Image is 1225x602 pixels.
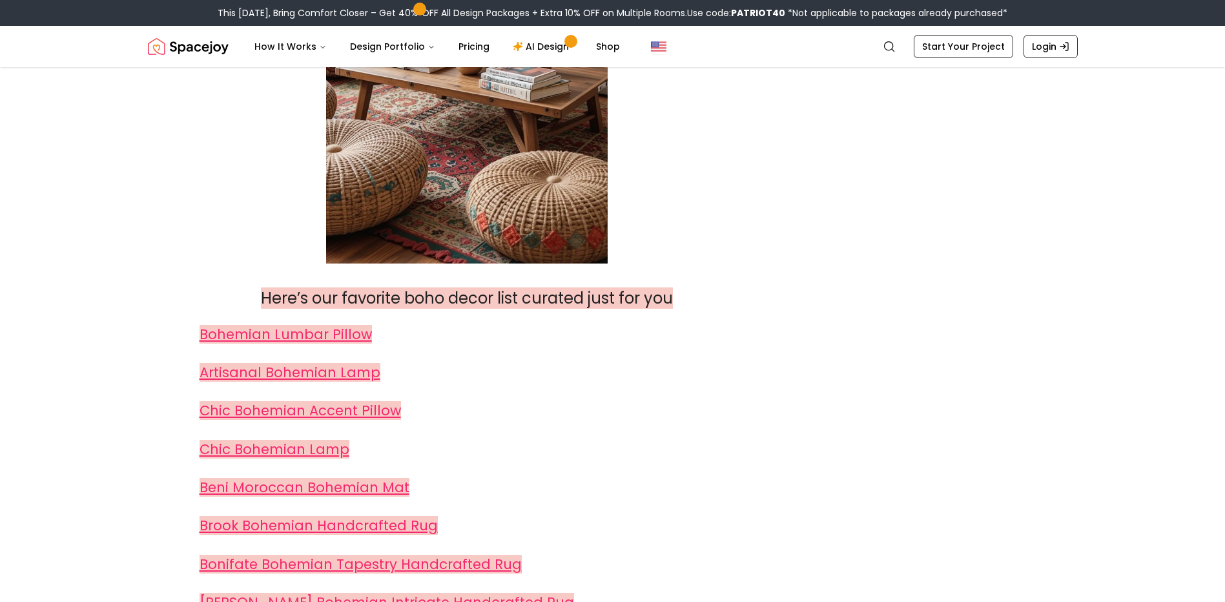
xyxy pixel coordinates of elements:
a: Chic Bohemian Accent Pillow [200,401,401,420]
button: How It Works [244,34,337,59]
span: Here’s our favorite boho decor list curated just for you [261,287,673,309]
a: Beni Moroccan Bohemian Mat [200,478,409,497]
a: Brook Bohemian Handcrafted Rug [200,516,438,535]
b: PATRIOT40 [731,6,785,19]
a: Chic Bohemian Lamp [200,440,349,459]
nav: Main [244,34,630,59]
a: Bohemian Lumbar Pillow [200,325,372,344]
a: Pricing [448,34,500,59]
img: United States [651,39,666,54]
nav: Global [148,26,1078,67]
a: Artisanal Bohemian Lamp [200,363,380,382]
a: Login [1024,35,1078,58]
a: Start Your Project [914,35,1013,58]
a: Bonifate Bohemian Tapestry Handcrafted Rug [200,555,522,574]
a: AI Design [502,34,583,59]
span: Use code: [687,6,785,19]
div: This [DATE], Bring Comfort Closer – Get 40% OFF All Design Packages + Extra 10% OFF on Multiple R... [218,6,1007,19]
a: Shop [586,34,630,59]
img: Spacejoy Logo [148,34,229,59]
span: *Not applicable to packages already purchased* [785,6,1007,19]
button: Design Portfolio [340,34,446,59]
a: Spacejoy [148,34,229,59]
